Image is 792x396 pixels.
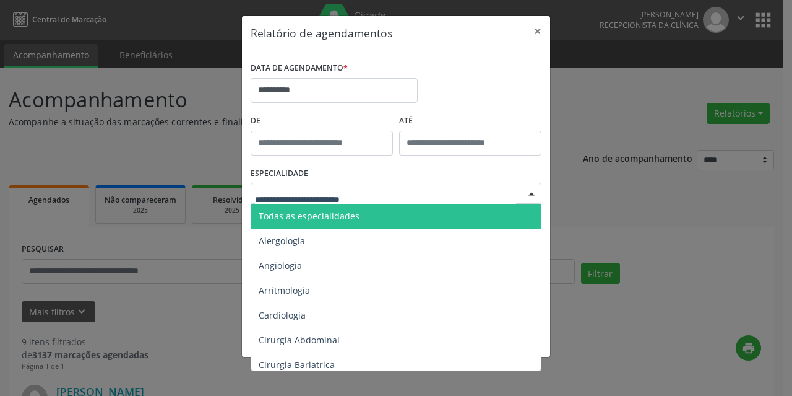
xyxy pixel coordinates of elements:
label: De [251,112,393,131]
label: DATA DE AGENDAMENTO [251,59,348,78]
span: Alergologia [259,235,305,247]
label: ESPECIALIDADE [251,164,308,183]
button: Close [525,16,550,46]
h5: Relatório de agendamentos [251,25,392,41]
span: Todas as especialidades [259,210,359,222]
span: Cirurgia Abdominal [259,334,340,346]
span: Cardiologia [259,309,306,321]
span: Cirurgia Bariatrica [259,359,335,371]
span: Angiologia [259,260,302,271]
span: Arritmologia [259,284,310,296]
label: ATÉ [399,112,541,131]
